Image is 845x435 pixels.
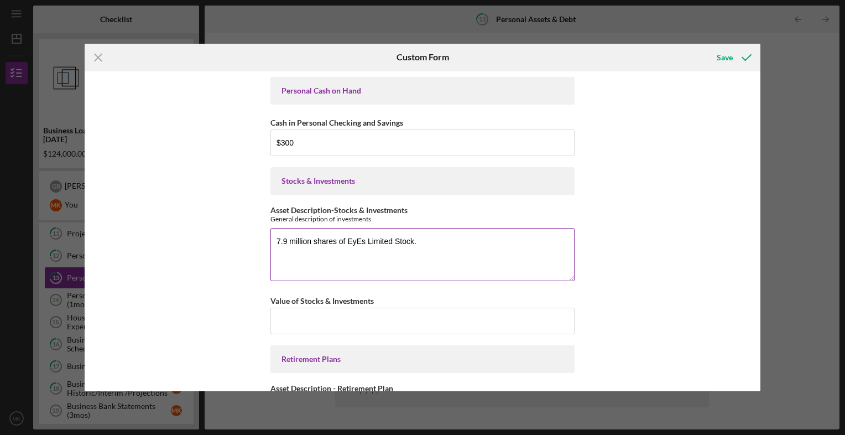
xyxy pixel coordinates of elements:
div: General description of investments [270,215,575,223]
label: Asset Description - Retirement Plan [270,384,393,393]
label: Asset Description-Stocks & Investments [270,205,408,215]
button: Save [706,46,760,69]
div: Save [717,46,733,69]
label: Cash in Personal Checking and Savings [270,118,403,127]
h6: Custom Form [397,52,449,62]
div: Stocks & Investments [281,177,564,185]
textarea: 7.9 million shares of EyEs Limited Stock. [270,228,575,281]
div: Personal Cash on Hand [281,86,564,95]
div: Retirement Plans [281,355,564,364]
label: Value of Stocks & Investments [270,296,374,305]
